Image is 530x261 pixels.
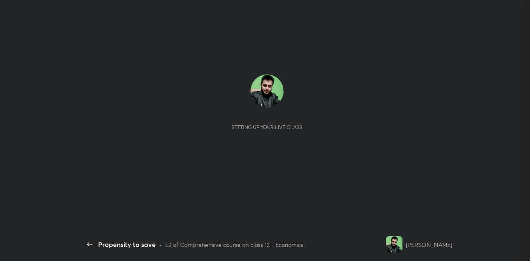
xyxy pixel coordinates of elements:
[165,240,303,249] div: L2 of Comprehensive course on class 12 - Economics
[231,124,302,130] div: Setting up your live class
[251,74,284,108] img: b5119295ba55446f9ca297f972b77beb.jpg
[98,239,156,249] div: Propensity to save
[406,240,452,249] div: [PERSON_NAME]
[386,236,402,253] img: b5119295ba55446f9ca297f972b77beb.jpg
[159,240,162,249] div: •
